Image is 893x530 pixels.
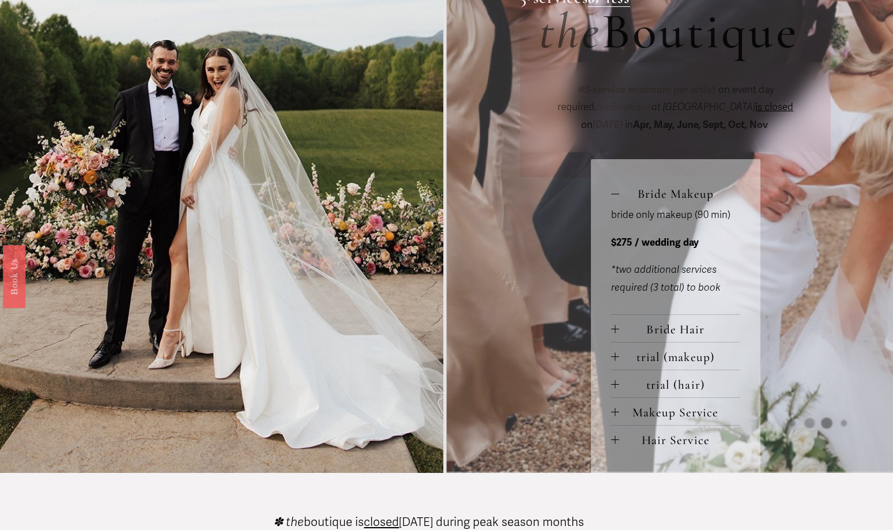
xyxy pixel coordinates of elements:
[273,517,584,529] p: boutique is [DATE] during peak season months
[273,515,304,529] em: ✽ the
[611,264,721,294] em: *two additional services required (3 total) to book
[633,119,768,131] strong: Apr, May, June, Sept, Oct, Nov
[539,1,602,62] em: the
[623,119,770,131] span: in
[364,515,399,529] span: closed
[619,405,740,420] span: Makeup Service
[611,343,740,370] button: trial (makeup)
[619,186,740,201] span: Bride Makeup
[619,322,740,337] span: Bride Hair
[539,81,812,134] p: on
[593,119,623,131] em: [DATE]
[577,84,585,96] em: ✽
[597,101,651,113] span: Boutique
[611,426,740,453] button: Hair Service
[651,101,755,113] em: at [GEOGRAPHIC_DATA]
[597,101,611,113] em: the
[611,206,740,314] div: Bride Makeup
[611,370,740,397] button: trial (hair)
[619,433,740,448] span: Hair Service
[611,179,740,206] button: Bride Makeup
[585,84,716,96] strong: 3-service minimum per artist
[602,1,800,62] span: Boutique
[611,206,740,224] p: bride only makeup (90 min)
[3,245,25,307] a: Book Us
[611,398,740,425] button: Makeup Service
[619,349,740,364] span: trial (makeup)
[611,236,699,249] strong: $275 / wedding day
[619,377,740,392] span: trial (hair)
[611,315,740,342] button: Bride Hair
[755,101,793,113] span: is closed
